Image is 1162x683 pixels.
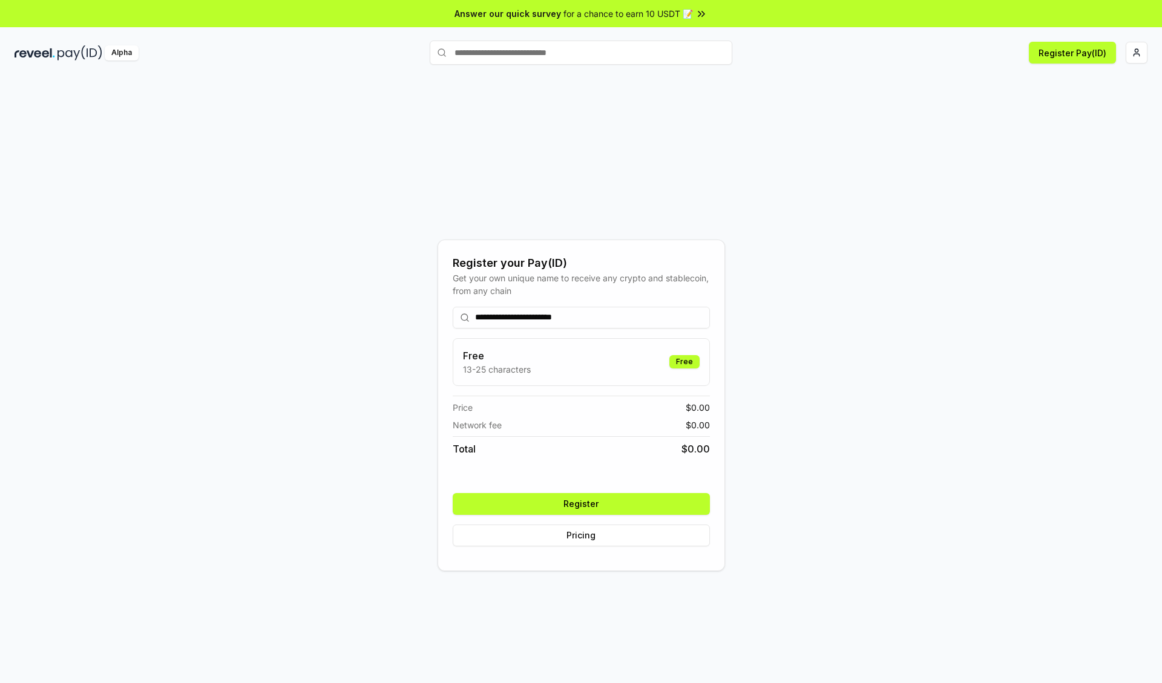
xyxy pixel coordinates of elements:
[463,363,531,376] p: 13-25 characters
[453,401,473,414] span: Price
[453,255,710,272] div: Register your Pay(ID)
[15,45,55,60] img: reveel_dark
[453,493,710,515] button: Register
[681,442,710,456] span: $ 0.00
[57,45,102,60] img: pay_id
[1029,42,1116,64] button: Register Pay(ID)
[669,355,700,368] div: Free
[453,525,710,546] button: Pricing
[563,7,693,20] span: for a chance to earn 10 USDT 📝
[105,45,139,60] div: Alpha
[463,348,531,363] h3: Free
[686,419,710,431] span: $ 0.00
[455,7,561,20] span: Answer our quick survey
[453,419,502,431] span: Network fee
[453,442,476,456] span: Total
[453,272,710,297] div: Get your own unique name to receive any crypto and stablecoin, from any chain
[686,401,710,414] span: $ 0.00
